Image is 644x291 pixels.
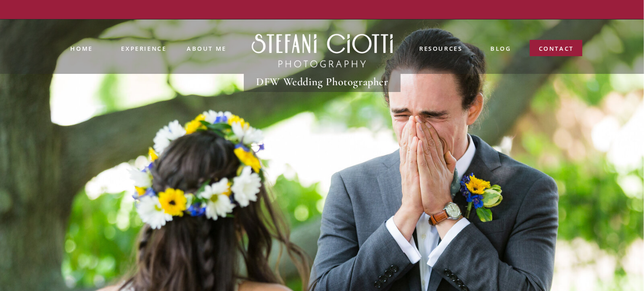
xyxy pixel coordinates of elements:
a: experience [121,44,166,51]
a: contact [539,44,574,57]
h1: DFW Wedding Photographer [247,74,397,90]
a: ABOUT ME [187,44,227,52]
a: resources [419,44,464,54]
a: Home [71,44,92,53]
a: blog [491,44,511,54]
